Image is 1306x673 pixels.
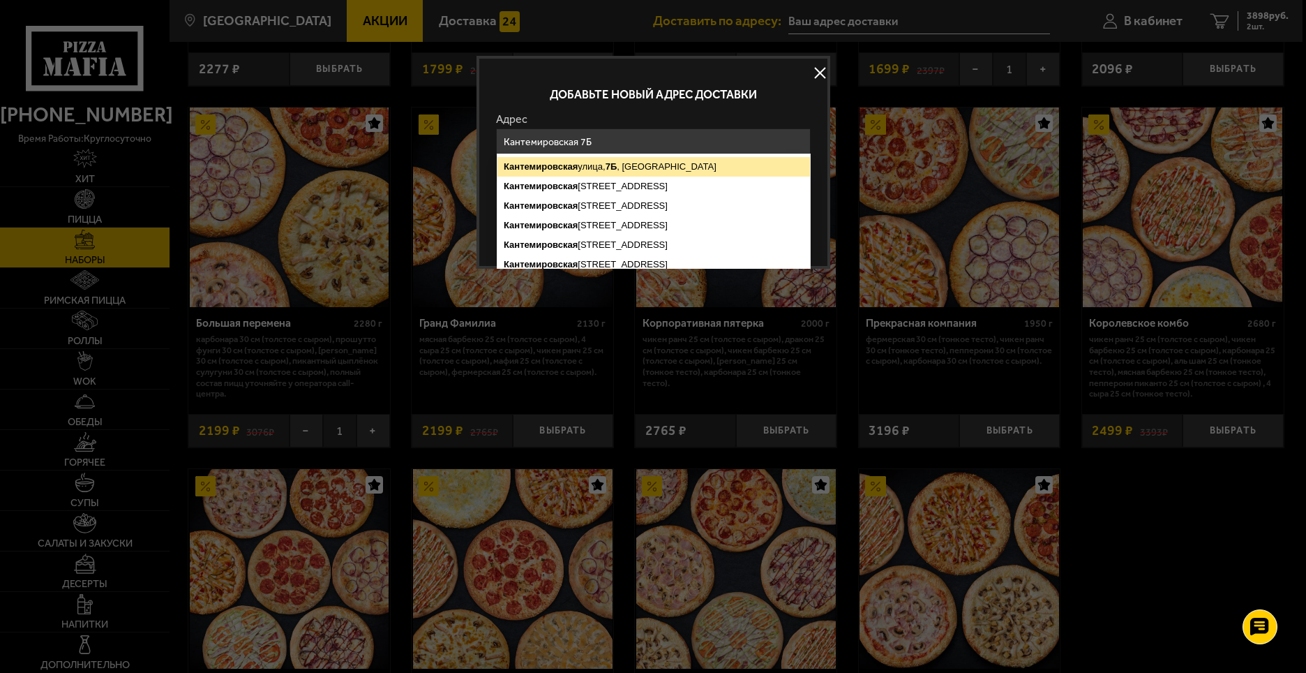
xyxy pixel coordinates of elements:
[504,259,578,269] ymaps: Кантемировская
[496,114,810,125] label: Адрес
[497,177,810,196] ymaps: [STREET_ADDRESS]
[497,216,810,235] ymaps: [STREET_ADDRESS]
[496,89,810,101] p: Добавьте новый адрес доставки
[497,157,810,177] ymaps: улица, , [GEOGRAPHIC_DATA]
[504,181,578,191] ymaps: Кантемировская
[605,161,617,172] ymaps: 7Б
[504,161,578,172] ymaps: Кантемировская
[504,200,578,211] ymaps: Кантемировская
[497,235,810,255] ymaps: [STREET_ADDRESS]
[497,255,810,274] ymaps: [STREET_ADDRESS]
[504,220,578,230] ymaps: Кантемировская
[497,196,810,216] ymaps: [STREET_ADDRESS]
[504,239,578,250] ymaps: Кантемировская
